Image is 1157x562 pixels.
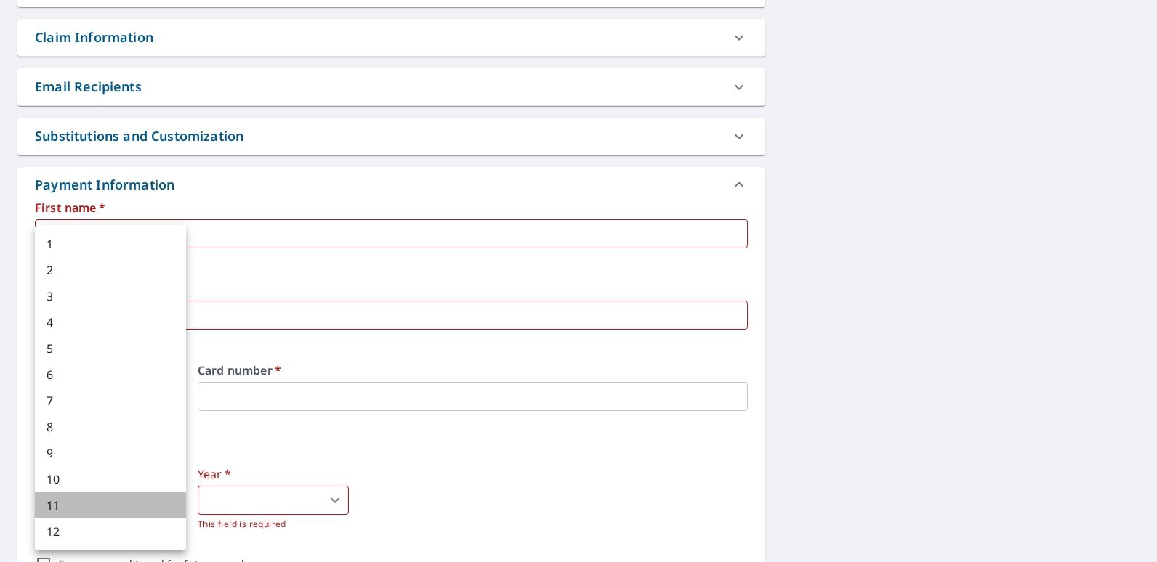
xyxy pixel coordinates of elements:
[35,231,186,257] li: 1
[35,257,186,283] li: 2
[35,440,186,466] li: 9
[35,518,186,545] li: 12
[35,466,186,492] li: 10
[35,492,186,518] li: 11
[35,362,186,388] li: 6
[35,414,186,440] li: 8
[35,283,186,309] li: 3
[35,309,186,335] li: 4
[35,388,186,414] li: 7
[35,335,186,362] li: 5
